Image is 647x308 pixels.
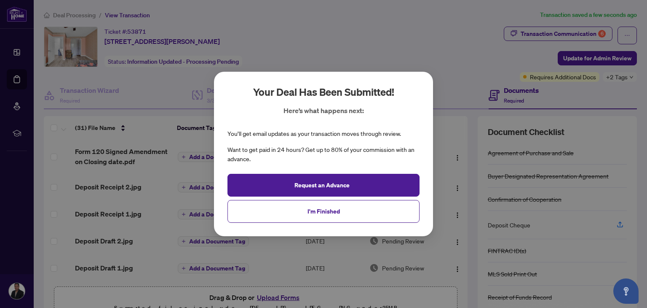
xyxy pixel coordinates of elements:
button: Request an Advance [227,174,420,197]
div: Want to get paid in 24 hours? Get up to 80% of your commission with an advance. [227,145,420,164]
div: You’ll get email updates as your transaction moves through review. [227,129,401,138]
button: I'm Finished [227,200,420,223]
span: I'm Finished [307,205,340,218]
button: Open asap [613,278,639,304]
span: Request an Advance [294,178,350,192]
h2: Your deal has been submitted! [253,85,394,99]
p: Here’s what happens next: [283,105,364,116]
